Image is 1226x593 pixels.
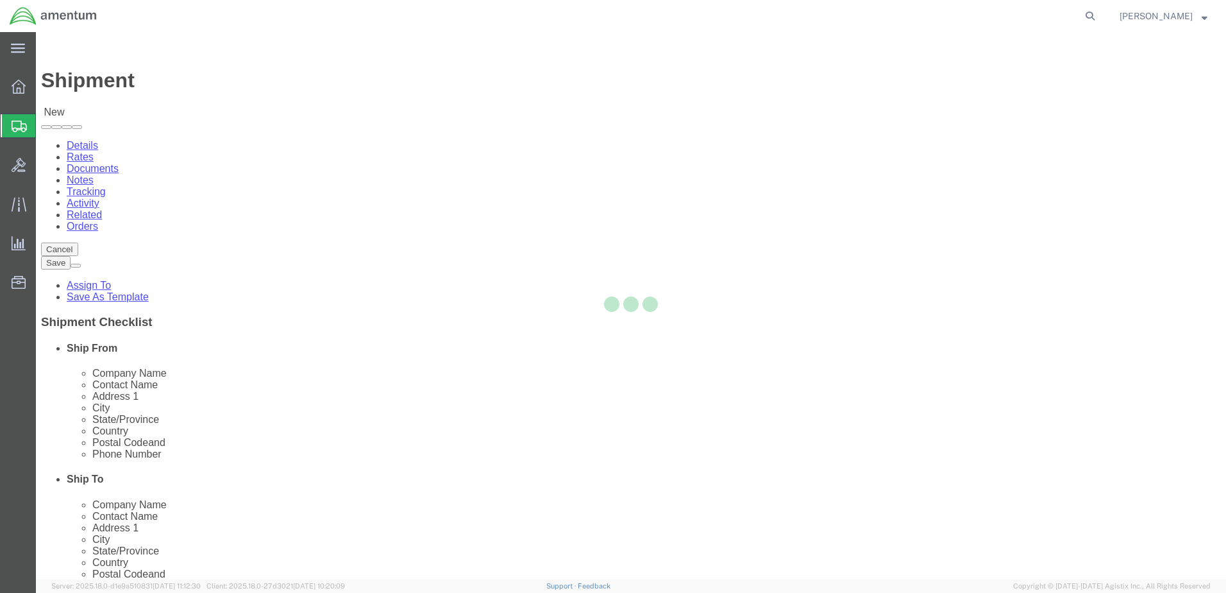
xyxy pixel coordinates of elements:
[293,582,345,590] span: [DATE] 10:20:09
[51,582,201,590] span: Server: 2025.18.0-d1e9a510831
[153,582,201,590] span: [DATE] 11:12:30
[1119,8,1208,24] button: [PERSON_NAME]
[206,582,345,590] span: Client: 2025.18.0-27d3021
[546,582,578,590] a: Support
[578,582,610,590] a: Feedback
[1120,9,1193,23] span: Gary Reed
[9,6,97,26] img: logo
[1013,581,1211,592] span: Copyright © [DATE]-[DATE] Agistix Inc., All Rights Reserved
